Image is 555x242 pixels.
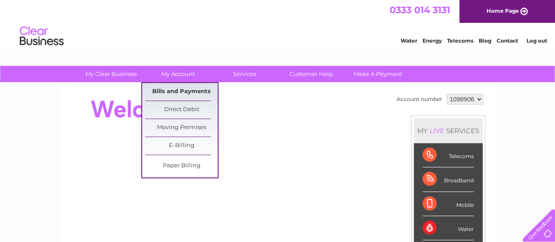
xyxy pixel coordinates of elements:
a: Bills and Payments [145,83,218,101]
a: Services [208,66,281,82]
a: My Account [142,66,214,82]
a: My Clear Business [75,66,147,82]
div: Mobile [423,192,474,216]
a: E-Billing [145,137,218,155]
a: Paper Billing [145,157,218,175]
img: logo.png [19,23,64,50]
a: Moving Premises [145,119,218,137]
div: Broadband [423,167,474,191]
a: Customer Help [275,66,347,82]
a: Log out [526,37,547,44]
a: Contact [497,37,518,44]
div: MY SERVICES [414,118,483,143]
a: Make A Payment [342,66,414,82]
a: Water [401,37,417,44]
a: Blog [479,37,491,44]
div: Water [423,216,474,240]
div: Telecoms [423,143,474,167]
a: Direct Debit [145,101,218,119]
a: Telecoms [447,37,473,44]
a: 0333 014 3131 [390,4,450,15]
div: LIVE [428,126,446,135]
td: Account number [394,92,444,107]
a: Energy [423,37,442,44]
div: Clear Business is a trading name of Verastar Limited (registered in [GEOGRAPHIC_DATA] No. 3667643... [71,5,485,43]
